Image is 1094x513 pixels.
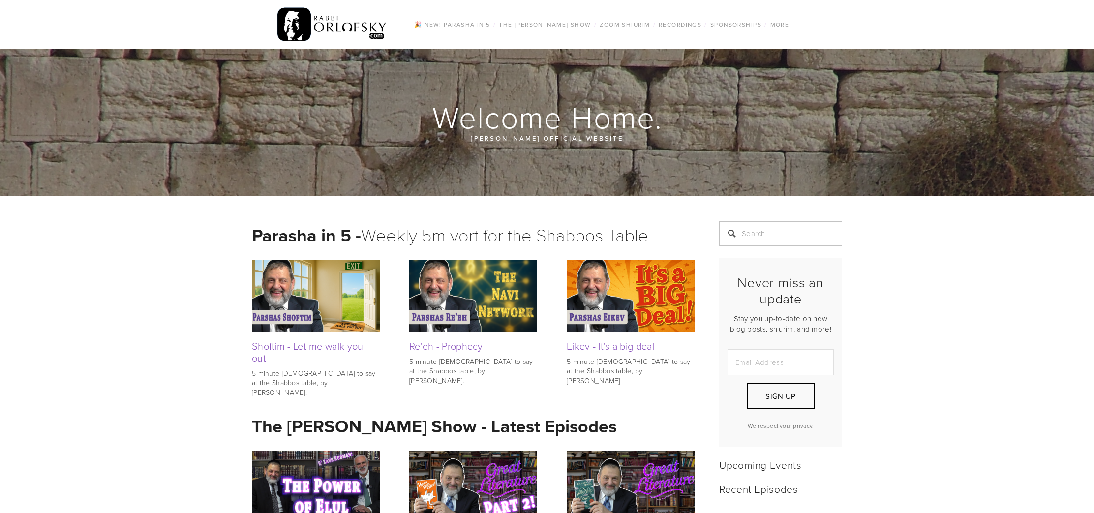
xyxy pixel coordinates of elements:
[764,20,767,29] span: /
[653,20,656,29] span: /
[728,349,834,375] input: Email Address
[765,391,795,401] span: Sign Up
[252,101,843,133] h1: Welcome Home.
[411,18,493,31] a: 🎉 NEW! Parasha in 5
[728,313,834,334] p: Stay you up-to-date on new blog posts, shiurim, and more!
[409,339,483,353] a: Re'eh - Prophecy
[747,383,815,409] button: Sign Up
[767,18,792,31] a: More
[252,221,695,248] h1: Weekly 5m vort for the Shabbos Table
[252,260,380,332] img: Shoftim - Let me walk you out
[719,221,842,246] input: Search
[496,18,594,31] a: The [PERSON_NAME] Show
[728,274,834,306] h2: Never miss an update
[311,133,783,144] p: [PERSON_NAME] official website
[719,458,842,471] h2: Upcoming Events
[252,222,361,248] strong: Parasha in 5 -
[719,483,842,495] h2: Recent Episodes
[252,368,380,397] p: 5 minute [DEMOGRAPHIC_DATA] to say at the Shabbos table, by [PERSON_NAME].
[567,260,695,332] img: Eikev - It's a big deal
[252,413,617,439] strong: The [PERSON_NAME] Show - Latest Episodes
[594,20,597,29] span: /
[704,20,707,29] span: /
[656,18,704,31] a: Recordings
[728,422,834,430] p: We respect your privacy.
[409,357,537,386] p: 5 minute [DEMOGRAPHIC_DATA] to say at the Shabbos table, by [PERSON_NAME].
[409,260,537,332] img: Re'eh - Prophecy
[493,20,496,29] span: /
[597,18,653,31] a: Zoom Shiurim
[567,339,654,353] a: Eikev - It's a big deal
[252,339,364,364] a: Shoftim - Let me walk you out
[567,357,695,386] p: 5 minute [DEMOGRAPHIC_DATA] to say at the Shabbos table, by [PERSON_NAME].
[707,18,764,31] a: Sponsorships
[277,5,387,44] img: RabbiOrlofsky.com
